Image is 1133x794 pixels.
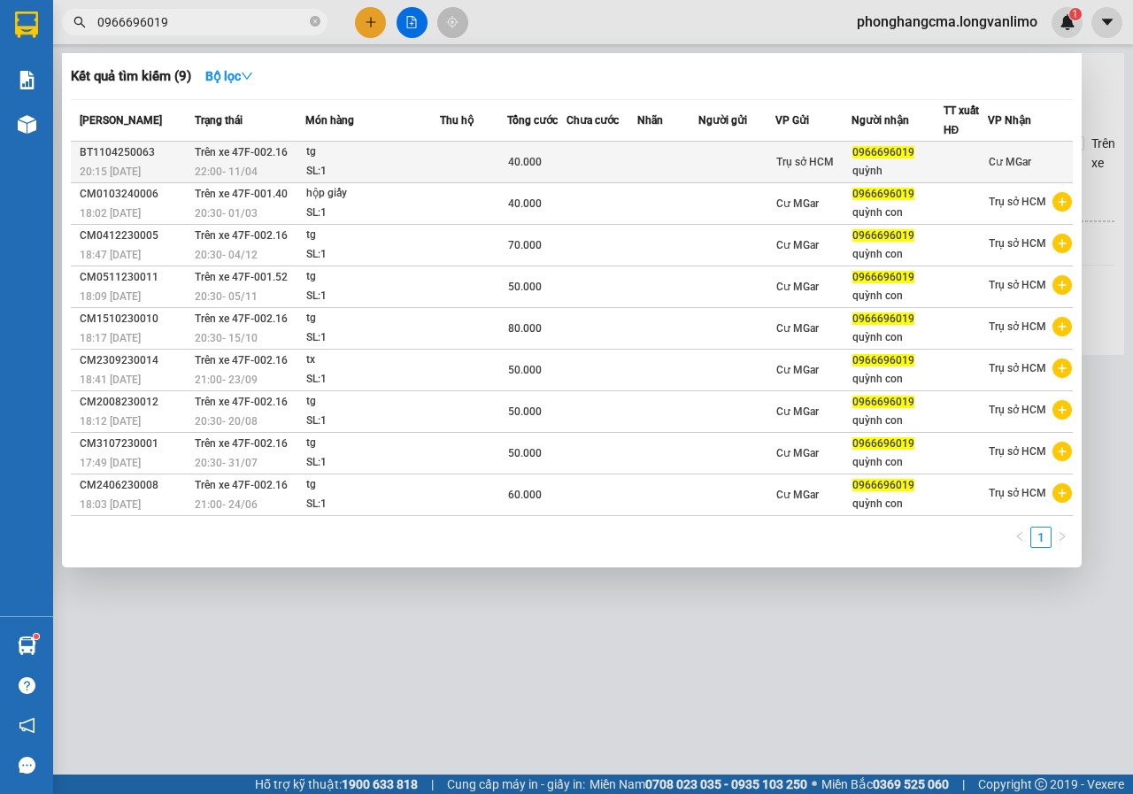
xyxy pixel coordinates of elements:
[195,229,288,242] span: Trên xe 47F-002.16
[508,281,542,293] span: 50.000
[18,636,36,655] img: warehouse-icon
[306,162,439,181] div: SL: 1
[195,166,258,178] span: 22:00 - 11/04
[852,370,943,389] div: quỳnh con
[1052,275,1072,295] span: plus-circle
[195,396,288,408] span: Trên xe 47F-002.16
[776,281,819,293] span: Cư MGar
[18,71,36,89] img: solution-icon
[80,498,141,511] span: 18:03 [DATE]
[306,184,439,204] div: hộp giấy
[306,370,439,389] div: SL: 1
[776,489,819,501] span: Cư MGar
[1052,192,1072,212] span: plus-circle
[195,415,258,428] span: 20:30 - 20/08
[1014,531,1025,542] span: left
[195,479,288,491] span: Trên xe 47F-002.16
[73,16,86,28] span: search
[195,207,258,220] span: 20:30 - 01/03
[195,249,258,261] span: 20:30 - 04/12
[19,677,35,694] span: question-circle
[508,364,542,376] span: 50.000
[306,475,439,495] div: tg
[508,197,542,210] span: 40.000
[71,67,191,86] h3: Kết quả tìm kiếm ( 9 )
[1052,400,1072,420] span: plus-circle
[776,364,819,376] span: Cư MGar
[97,12,306,32] input: Tìm tên, số ĐT hoặc mã đơn
[80,227,189,245] div: CM0412230005
[80,332,141,344] span: 18:17 [DATE]
[508,239,542,251] span: 70.000
[195,290,258,303] span: 20:30 - 05/11
[15,12,38,38] img: logo-vxr
[306,245,439,265] div: SL: 1
[195,374,258,386] span: 21:00 - 23/09
[852,396,914,408] span: 0966696019
[80,114,162,127] span: [PERSON_NAME]
[34,634,39,639] sup: 1
[195,437,288,450] span: Trên xe 47F-002.16
[508,447,542,459] span: 50.000
[1009,527,1030,548] button: left
[80,351,189,370] div: CM2309230014
[80,393,189,412] div: CM2008230012
[989,487,1046,499] span: Trụ sở HCM
[306,495,439,514] div: SL: 1
[195,146,288,158] span: Trên xe 47F-002.16
[1009,527,1030,548] li: Previous Page
[775,114,809,127] span: VP Gửi
[306,434,439,453] div: tg
[852,188,914,200] span: 0966696019
[306,328,439,348] div: SL: 1
[852,312,914,325] span: 0966696019
[440,114,474,127] span: Thu hộ
[306,392,439,412] div: tg
[852,271,914,283] span: 0966696019
[776,156,834,168] span: Trụ sở HCM
[989,156,1031,168] span: Cư MGar
[310,14,320,31] span: close-circle
[566,114,619,127] span: Chưa cước
[989,279,1046,291] span: Trụ sở HCM
[306,204,439,223] div: SL: 1
[80,249,141,261] span: 18:47 [DATE]
[80,476,189,495] div: CM2406230008
[1052,234,1072,253] span: plus-circle
[191,62,267,90] button: Bộ lọcdown
[80,166,141,178] span: 20:15 [DATE]
[195,312,288,325] span: Trên xe 47F-002.16
[852,229,914,242] span: 0966696019
[776,239,819,251] span: Cư MGar
[241,70,253,82] span: down
[1057,531,1067,542] span: right
[305,114,354,127] span: Món hàng
[508,405,542,418] span: 50.000
[80,268,189,287] div: CM0511230011
[852,453,943,472] div: quỳnh con
[19,757,35,774] span: message
[989,445,1046,458] span: Trụ sở HCM
[80,143,189,162] div: BT1104250063
[776,197,819,210] span: Cư MGar
[1052,527,1073,548] li: Next Page
[776,322,819,335] span: Cư MGar
[18,115,36,134] img: warehouse-icon
[776,447,819,459] span: Cư MGar
[306,143,439,162] div: tg
[852,287,943,305] div: quỳnh con
[80,415,141,428] span: 18:12 [DATE]
[80,185,189,204] div: CM0103240006
[195,188,288,200] span: Trên xe 47F-001.40
[507,114,558,127] span: Tổng cước
[195,114,243,127] span: Trạng thái
[989,320,1046,333] span: Trụ sở HCM
[508,489,542,501] span: 60.000
[852,162,943,181] div: quỳnh
[989,237,1046,250] span: Trụ sở HCM
[698,114,747,127] span: Người gửi
[306,287,439,306] div: SL: 1
[80,310,189,328] div: CM1510230010
[80,290,141,303] span: 18:09 [DATE]
[1052,358,1072,378] span: plus-circle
